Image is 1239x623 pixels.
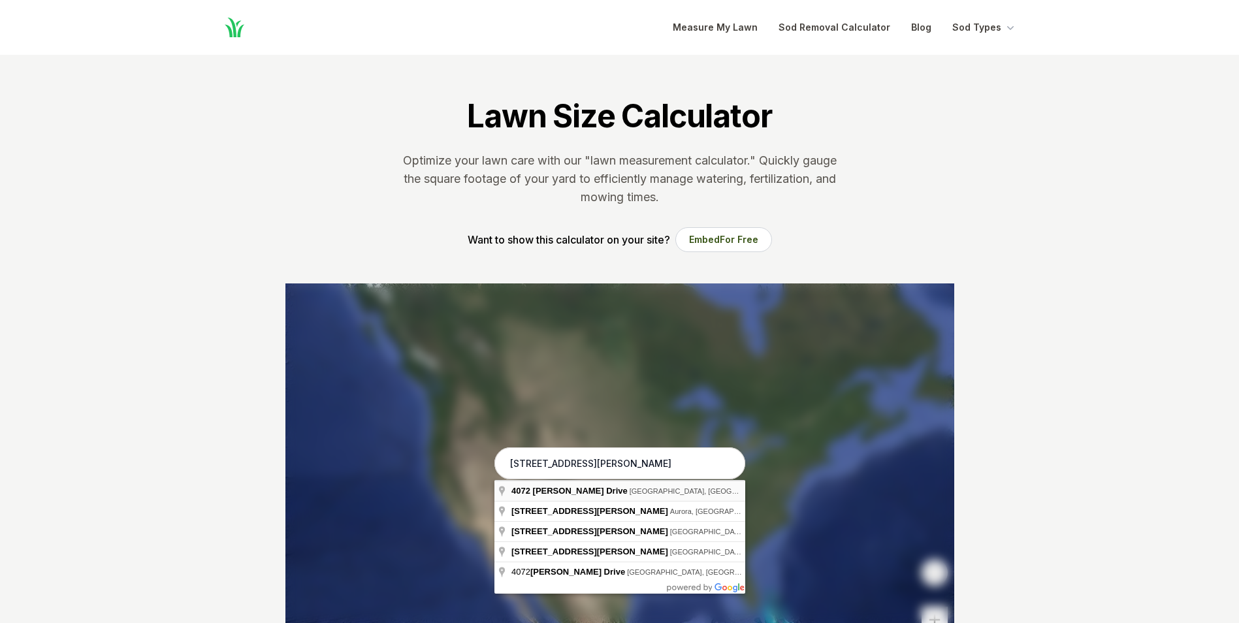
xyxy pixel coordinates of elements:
a: Sod Removal Calculator [779,20,890,35]
h1: Lawn Size Calculator [467,97,771,136]
span: [GEOGRAPHIC_DATA], [GEOGRAPHIC_DATA] [670,528,824,535]
button: Sod Types [952,20,1017,35]
button: EmbedFor Free [675,227,772,252]
span: For Free [720,234,758,245]
p: Want to show this calculator on your site? [468,232,670,248]
span: [GEOGRAPHIC_DATA], [GEOGRAPHIC_DATA] [630,487,783,495]
span: [PERSON_NAME] Drive [533,486,628,496]
span: 4072 [511,486,530,496]
span: Aurora, [GEOGRAPHIC_DATA] [670,507,771,515]
span: [GEOGRAPHIC_DATA], [GEOGRAPHIC_DATA] [627,568,780,576]
a: Measure My Lawn [673,20,758,35]
span: [PERSON_NAME] Drive [530,567,625,577]
a: Blog [911,20,931,35]
span: [STREET_ADDRESS][PERSON_NAME] [511,506,668,516]
input: Enter your address to get started [494,447,745,480]
span: [STREET_ADDRESS][PERSON_NAME] [511,547,668,556]
p: Optimize your lawn care with our "lawn measurement calculator." Quickly gauge the square footage ... [400,152,839,206]
span: 4072 [511,567,627,577]
span: [GEOGRAPHIC_DATA], [GEOGRAPHIC_DATA] [670,548,824,556]
span: [STREET_ADDRESS][PERSON_NAME] [511,526,668,536]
